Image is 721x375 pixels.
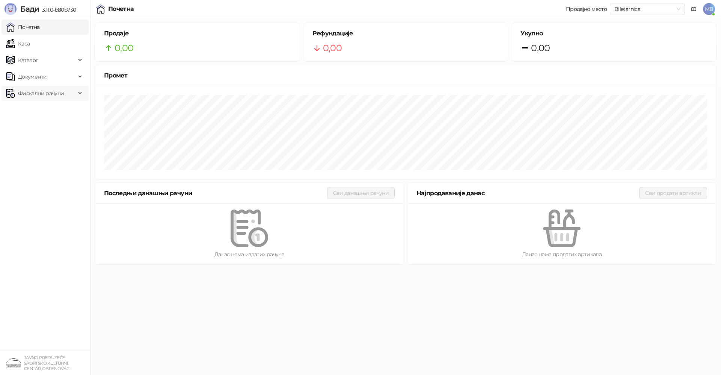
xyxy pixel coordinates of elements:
img: Logo [5,3,17,15]
div: Последњи данашњи рачуни [104,188,327,198]
a: Почетна [6,20,40,35]
span: 0,00 [323,41,342,55]
h5: Продаје [104,29,291,38]
span: 0,00 [115,41,133,55]
div: Данас нема продатих артикала [419,250,704,258]
div: Најпродаваније данас [416,188,639,198]
a: Каса [6,36,30,51]
button: Сви данашњи рачуни [327,187,395,199]
h5: Рефундације [312,29,499,38]
span: 0,00 [531,41,550,55]
span: MB [703,3,715,15]
span: Документи [18,69,47,84]
a: Документација [688,3,700,15]
small: JAVNO PREDUZEĆE SPORTSKO KULTURNI CENTAR, OBRENOVAC [24,355,69,371]
div: Почетна [108,6,134,12]
span: Biletarnica [614,3,680,15]
button: Сви продати артикли [639,187,707,199]
span: Каталог [18,53,38,68]
img: 64x64-companyLogo-4a28e1f8-f217-46d7-badd-69a834a81aaf.png [6,355,21,370]
span: Бади [20,5,39,14]
span: Фискални рачуни [18,86,64,101]
h5: Укупно [520,29,707,38]
div: Данас нема издатих рачуна [107,250,392,258]
div: Промет [104,71,707,80]
span: 3.11.0-b80b730 [39,6,76,13]
div: Продајно место [566,6,607,12]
